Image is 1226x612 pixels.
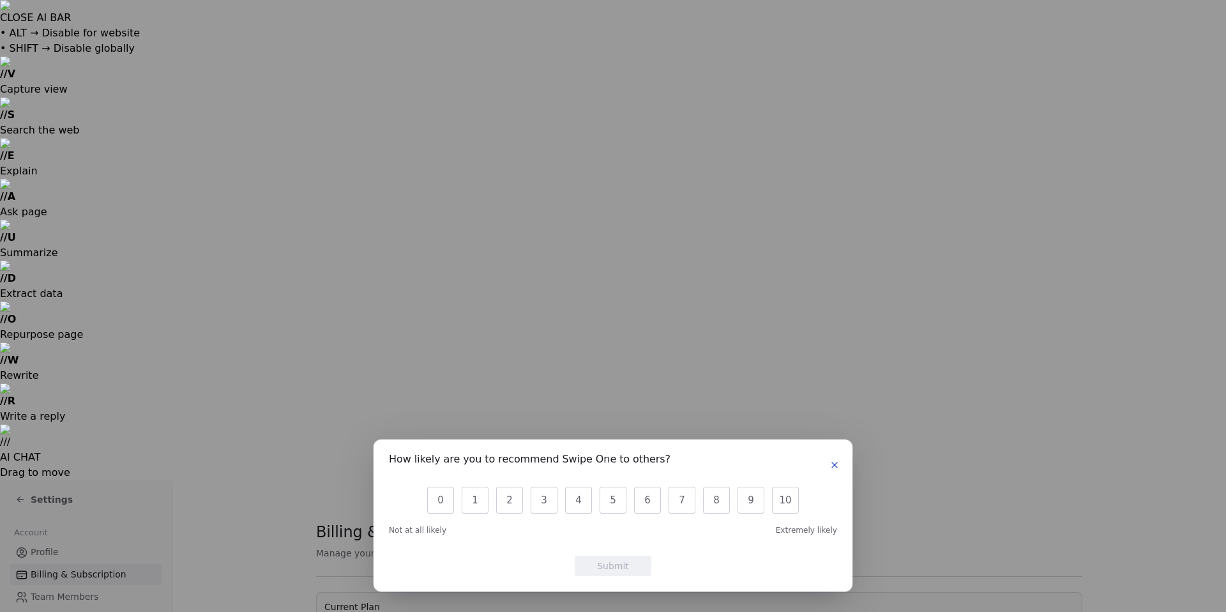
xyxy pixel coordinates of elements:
[462,487,488,514] button: 1
[772,487,799,514] button: 10
[669,487,695,514] button: 7
[634,487,661,514] button: 6
[531,487,557,514] button: 3
[703,487,730,514] button: 8
[776,525,837,535] span: Extremely likely
[600,487,626,514] button: 5
[738,487,764,514] button: 9
[427,487,454,514] button: 0
[575,556,651,576] button: Submit
[389,525,446,535] span: Not at all likely
[496,487,523,514] button: 2
[565,487,592,514] button: 4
